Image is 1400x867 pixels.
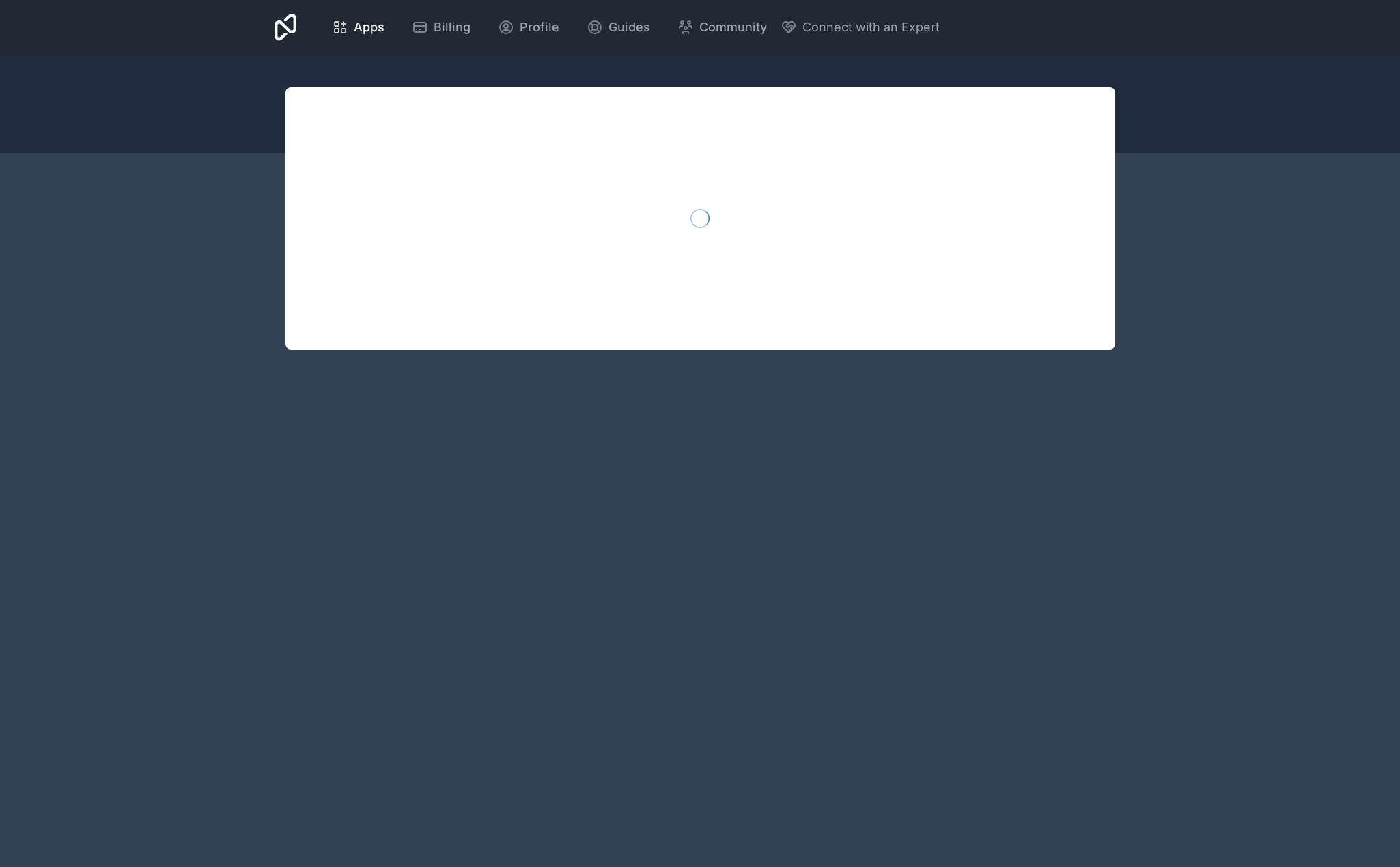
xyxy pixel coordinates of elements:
[434,18,471,37] span: Billing
[667,12,778,42] a: Community
[487,12,570,42] a: Profile
[401,12,481,42] a: Billing
[781,18,940,37] button: Connect with an Expert
[520,18,559,37] span: Profile
[354,18,384,37] span: Apps
[608,18,650,37] span: Guides
[802,18,940,37] span: Connect with an Expert
[321,12,395,42] a: Apps
[699,18,767,37] span: Community
[576,12,661,42] a: Guides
